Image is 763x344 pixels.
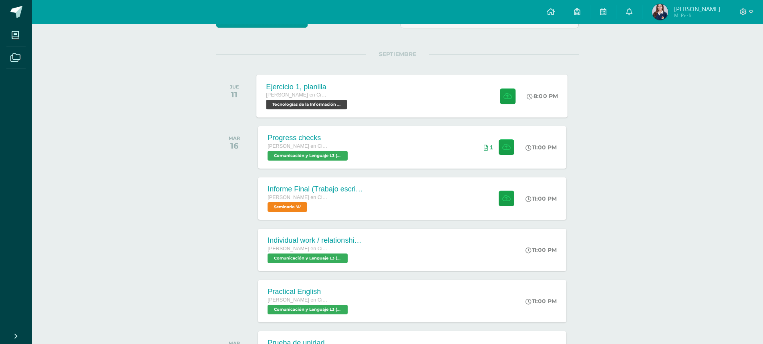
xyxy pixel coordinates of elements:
img: 7149537406fec5d47b2fc25a05a92575.png [652,4,668,20]
div: Informe Final (Trabajo escrito) [268,185,364,193]
span: Comunicación y Lenguaje L3 (Inglés) 5 'A' [268,151,348,161]
span: [PERSON_NAME] [674,5,720,13]
span: Tecnologías de la Información y la Comunicación 5 'A' [266,100,347,109]
span: Comunicación y Lenguaje L3 (Inglés) 5 'A' [268,305,348,314]
span: Seminario 'A' [268,202,307,212]
span: [PERSON_NAME] en Ciencias y Letras [268,246,328,251]
div: 11:00 PM [525,195,557,202]
span: 1 [490,144,493,151]
span: [PERSON_NAME] en Ciencias y Letras [268,195,328,200]
div: Ejercicio 1, planilla [266,82,349,91]
span: Comunicación y Lenguaje L3 (Inglés) 5 'A' [268,253,348,263]
div: JUE [230,84,239,90]
div: Practical English [268,288,350,296]
div: 8:00 PM [527,93,558,100]
div: MAR [229,135,240,141]
span: SEPTIEMBRE [366,50,429,58]
span: [PERSON_NAME] en Ciencias y Letras [268,143,328,149]
div: 11:00 PM [525,144,557,151]
div: 11 [230,90,239,99]
div: 16 [229,141,240,151]
span: [PERSON_NAME] en Ciencias y Letras [268,297,328,303]
div: 11:00 PM [525,298,557,305]
div: Progress checks [268,134,350,142]
span: [PERSON_NAME] en Ciencias y Letras [266,92,327,98]
div: Archivos entregados [484,144,493,151]
div: Individual work / relationship glossary [268,236,364,245]
div: 11:00 PM [525,246,557,253]
span: Mi Perfil [674,12,720,19]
